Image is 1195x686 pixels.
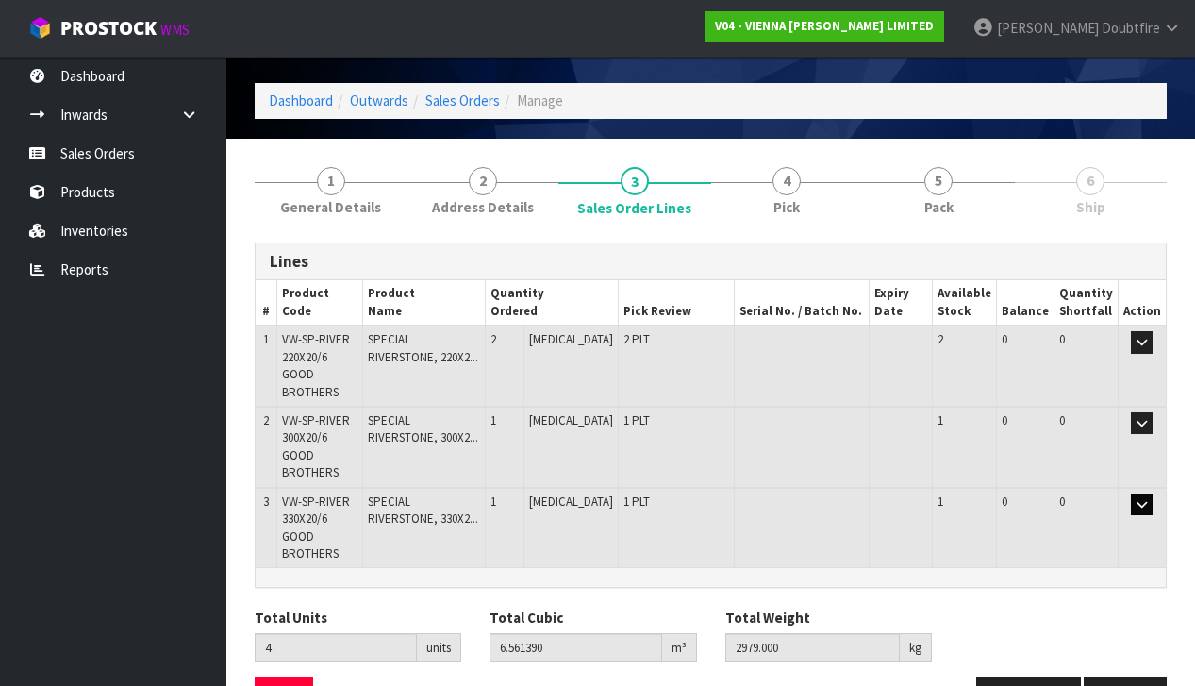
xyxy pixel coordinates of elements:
[938,331,943,347] span: 2
[263,412,269,428] span: 2
[938,412,943,428] span: 1
[623,494,650,510] span: 1 PLT
[773,197,800,217] span: Pick
[28,16,52,40] img: cube-alt.png
[263,494,269,510] span: 3
[282,412,350,480] span: VW-SP-RIVER 300X20/6 GOOD BROTHERS
[529,494,613,510] span: [MEDICAL_DATA]
[485,280,618,326] th: Quantity Ordered
[618,280,734,326] th: Pick Review
[938,494,943,510] span: 1
[772,167,801,195] span: 4
[425,92,500,109] a: Sales Orders
[1076,167,1104,195] span: 6
[996,280,1054,326] th: Balance
[362,280,485,326] th: Product Name
[725,608,810,627] label: Total Weight
[256,280,277,326] th: #
[490,331,496,347] span: 2
[160,21,190,39] small: WMS
[924,167,953,195] span: 5
[490,494,496,510] span: 1
[490,608,563,627] label: Total Cubic
[900,633,932,663] div: kg
[924,197,954,217] span: Pack
[368,331,478,364] span: SPECIAL RIVERSTONE, 220X2...
[270,253,1152,271] h3: Lines
[280,197,381,217] span: General Details
[368,412,478,445] span: SPECIAL RIVERSTONE, 300X2...
[282,331,350,399] span: VW-SP-RIVER 220X20/6 GOOD BROTHERS
[1054,280,1118,326] th: Quantity Shortfall
[734,280,870,326] th: Serial No. / Batch No.
[623,412,650,428] span: 1 PLT
[1002,331,1007,347] span: 0
[350,92,408,109] a: Outwards
[490,633,661,662] input: Total Cubic
[469,167,497,195] span: 2
[725,633,900,662] input: Total Weight
[1118,280,1166,326] th: Action
[997,19,1099,37] span: [PERSON_NAME]
[662,633,697,663] div: m³
[529,331,613,347] span: [MEDICAL_DATA]
[60,16,157,41] span: ProStock
[269,92,333,109] a: Dashboard
[621,167,649,195] span: 3
[1002,412,1007,428] span: 0
[1059,494,1065,510] span: 0
[255,608,327,627] label: Total Units
[368,494,478,527] span: SPECIAL RIVERSTONE, 330X2...
[255,633,417,662] input: Total Units
[623,331,650,347] span: 2 PLT
[577,198,691,218] span: Sales Order Lines
[1059,331,1065,347] span: 0
[432,197,534,217] span: Address Details
[1102,19,1160,37] span: Doubtfire
[529,412,613,428] span: [MEDICAL_DATA]
[417,633,461,663] div: units
[277,280,362,326] th: Product Code
[263,331,269,347] span: 1
[317,167,345,195] span: 1
[1002,494,1007,510] span: 0
[870,280,933,326] th: Expiry Date
[1076,197,1105,217] span: Ship
[1059,412,1065,428] span: 0
[282,494,350,561] span: VW-SP-RIVER 330X20/6 GOOD BROTHERS
[490,412,496,428] span: 1
[715,18,934,34] strong: V04 - VIENNA [PERSON_NAME] LIMITED
[517,92,563,109] span: Manage
[932,280,996,326] th: Available Stock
